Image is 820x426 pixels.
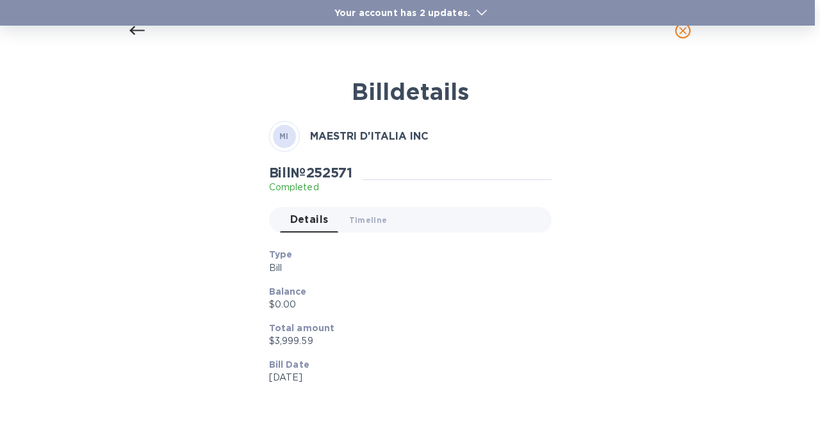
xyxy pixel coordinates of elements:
span: Details [290,211,329,229]
span: Timeline [349,213,388,227]
p: [DATE] [269,371,541,384]
b: MI [279,131,289,141]
b: Balance [269,286,307,297]
b: Bill details [352,78,469,106]
b: Total amount [269,323,335,333]
p: $3,999.59 [269,334,541,348]
button: close [668,15,698,46]
p: Completed [269,181,352,194]
b: Type [269,249,293,259]
b: Bill Date [269,359,309,370]
b: Your account has 2 updates. [334,8,470,18]
h2: Bill № 252571 [269,165,352,181]
p: Bill [269,261,541,275]
b: MAESTRI D'ITALIA INC [310,130,429,142]
p: $0.00 [269,298,541,311]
